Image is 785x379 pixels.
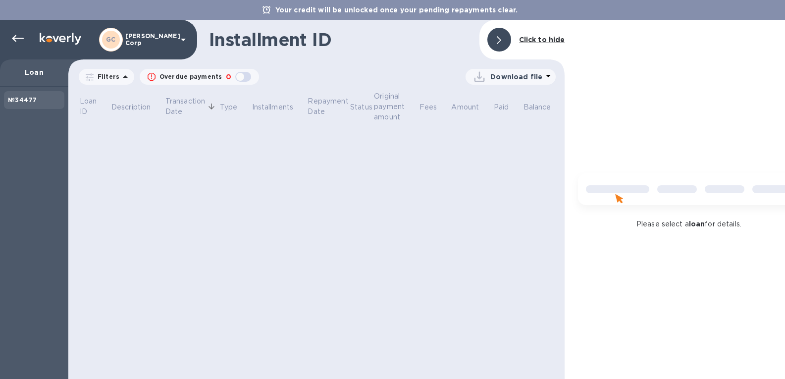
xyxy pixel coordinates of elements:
[419,102,437,112] p: Fees
[80,96,97,117] p: Loan ID
[220,102,251,112] span: Type
[209,29,471,50] h1: Installment ID
[689,220,705,228] b: loan
[125,33,175,47] p: [PERSON_NAME] Corp
[636,219,741,229] p: Please select a for details.
[519,36,565,44] b: Click to hide
[252,102,294,112] p: Installments
[140,69,259,85] button: Overdue payments0
[494,102,522,112] span: Paid
[159,72,222,81] p: Overdue payments
[494,102,509,112] p: Paid
[252,102,307,112] span: Installments
[80,96,110,117] span: Loan ID
[451,102,479,112] p: Amount
[490,72,542,82] p: Download file
[106,36,116,43] b: GC
[165,96,218,117] span: Transaction Date
[165,96,205,117] p: Transaction Date
[111,102,163,112] span: Description
[419,102,450,112] span: Fees
[350,102,372,112] p: Status
[308,96,348,117] p: Repayment Date
[40,33,81,45] img: Logo
[275,6,518,14] b: Your credit will be unlocked once your pending repayments clear.
[111,102,151,112] p: Description
[94,72,119,81] p: Filters
[374,91,405,122] p: Original payment amount
[523,102,551,112] p: Balance
[374,91,418,122] span: Original payment amount
[523,102,564,112] span: Balance
[226,72,231,82] p: 0
[8,67,60,77] p: Loan
[220,102,238,112] p: Type
[451,102,492,112] span: Amount
[8,96,37,104] b: №34477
